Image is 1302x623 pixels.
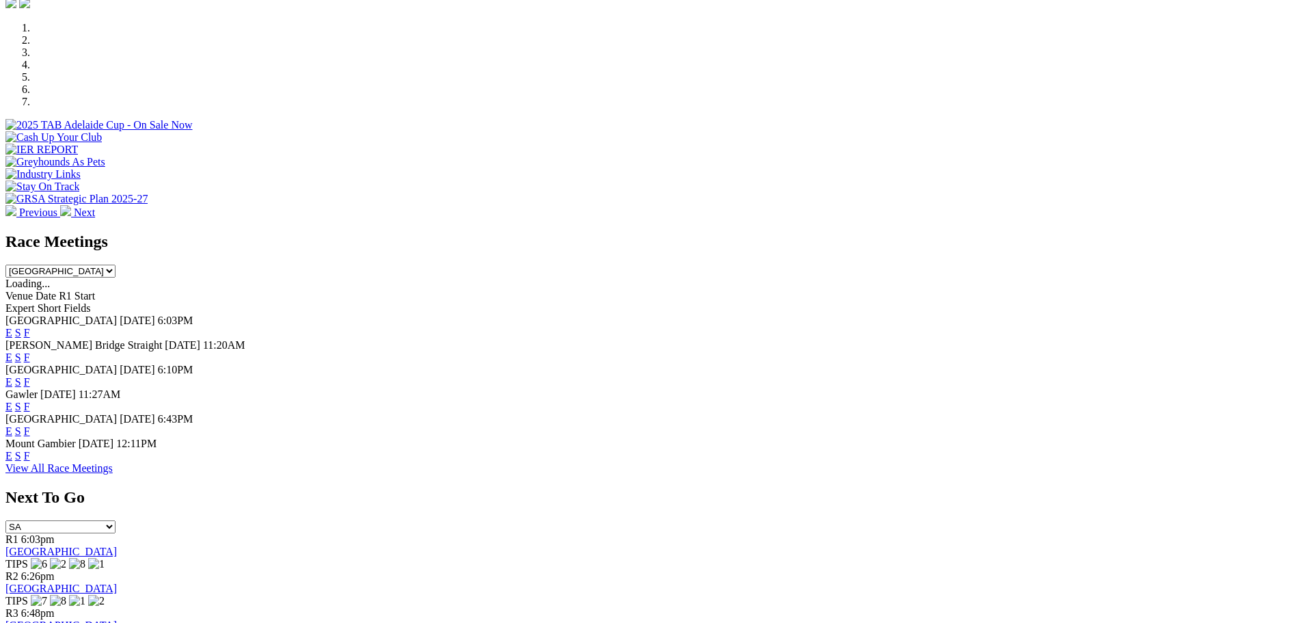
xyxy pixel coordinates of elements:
[5,558,28,570] span: TIPS
[5,119,193,131] img: 2025 TAB Adelaide Cup - On Sale Now
[69,595,85,607] img: 1
[5,425,12,437] a: E
[40,388,76,400] span: [DATE]
[15,401,21,412] a: S
[24,450,30,462] a: F
[31,595,47,607] img: 7
[120,364,155,375] span: [DATE]
[5,352,12,363] a: E
[24,376,30,388] a: F
[21,570,55,582] span: 6:26pm
[120,315,155,326] span: [DATE]
[50,595,66,607] img: 8
[21,533,55,545] span: 6:03pm
[21,607,55,619] span: 6:48pm
[5,413,117,425] span: [GEOGRAPHIC_DATA]
[120,413,155,425] span: [DATE]
[5,205,16,216] img: chevron-left-pager-white.svg
[5,533,18,545] span: R1
[5,607,18,619] span: R3
[36,290,56,302] span: Date
[5,131,102,144] img: Cash Up Your Club
[5,290,33,302] span: Venue
[165,339,200,351] span: [DATE]
[24,401,30,412] a: F
[5,327,12,339] a: E
[64,302,90,314] span: Fields
[5,278,50,289] span: Loading...
[5,339,162,351] span: [PERSON_NAME] Bridge Straight
[5,315,117,326] span: [GEOGRAPHIC_DATA]
[15,327,21,339] a: S
[158,315,193,326] span: 6:03PM
[158,364,193,375] span: 6:10PM
[5,583,117,594] a: [GEOGRAPHIC_DATA]
[69,558,85,570] img: 8
[5,156,105,168] img: Greyhounds As Pets
[5,302,35,314] span: Expert
[5,462,113,474] a: View All Race Meetings
[158,413,193,425] span: 6:43PM
[60,205,71,216] img: chevron-right-pager-white.svg
[31,558,47,570] img: 6
[5,364,117,375] span: [GEOGRAPHIC_DATA]
[5,207,60,218] a: Previous
[15,376,21,388] a: S
[24,352,30,363] a: F
[116,438,157,449] span: 12:11PM
[24,327,30,339] a: F
[59,290,95,302] span: R1 Start
[5,450,12,462] a: E
[38,302,62,314] span: Short
[60,207,95,218] a: Next
[79,438,114,449] span: [DATE]
[15,450,21,462] a: S
[5,546,117,557] a: [GEOGRAPHIC_DATA]
[5,193,148,205] img: GRSA Strategic Plan 2025-27
[5,388,38,400] span: Gawler
[15,425,21,437] a: S
[5,401,12,412] a: E
[5,595,28,607] span: TIPS
[5,376,12,388] a: E
[88,595,105,607] img: 2
[50,558,66,570] img: 2
[24,425,30,437] a: F
[5,488,1297,507] h2: Next To Go
[5,144,78,156] img: IER REPORT
[79,388,121,400] span: 11:27AM
[5,168,81,181] img: Industry Links
[15,352,21,363] a: S
[5,438,76,449] span: Mount Gambier
[203,339,245,351] span: 11:20AM
[88,558,105,570] img: 1
[19,207,57,218] span: Previous
[5,570,18,582] span: R2
[5,181,79,193] img: Stay On Track
[74,207,95,218] span: Next
[5,233,1297,251] h2: Race Meetings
